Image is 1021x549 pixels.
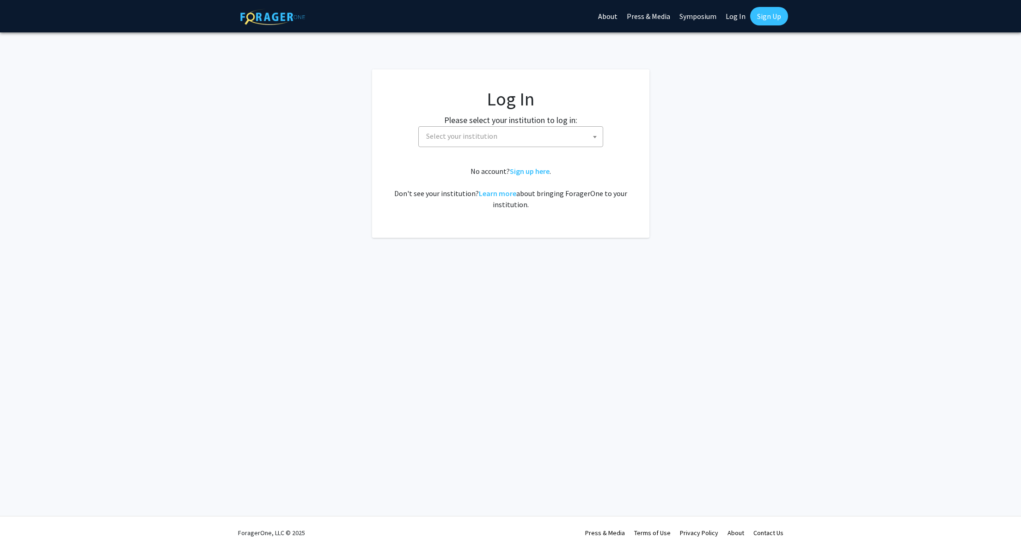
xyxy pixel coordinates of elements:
[238,517,305,549] div: ForagerOne, LLC © 2025
[426,131,497,141] span: Select your institution
[750,7,788,25] a: Sign Up
[728,529,744,537] a: About
[391,88,631,110] h1: Log In
[510,167,550,176] a: Sign up here
[240,9,305,25] img: ForagerOne Logo
[444,114,577,126] label: Please select your institution to log in:
[479,189,516,198] a: Learn more about bringing ForagerOne to your institution
[753,529,783,537] a: Contact Us
[391,166,631,210] div: No account? . Don't see your institution? about bringing ForagerOne to your institution.
[418,126,603,147] span: Select your institution
[422,127,603,146] span: Select your institution
[680,529,718,537] a: Privacy Policy
[585,529,625,537] a: Press & Media
[634,529,671,537] a: Terms of Use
